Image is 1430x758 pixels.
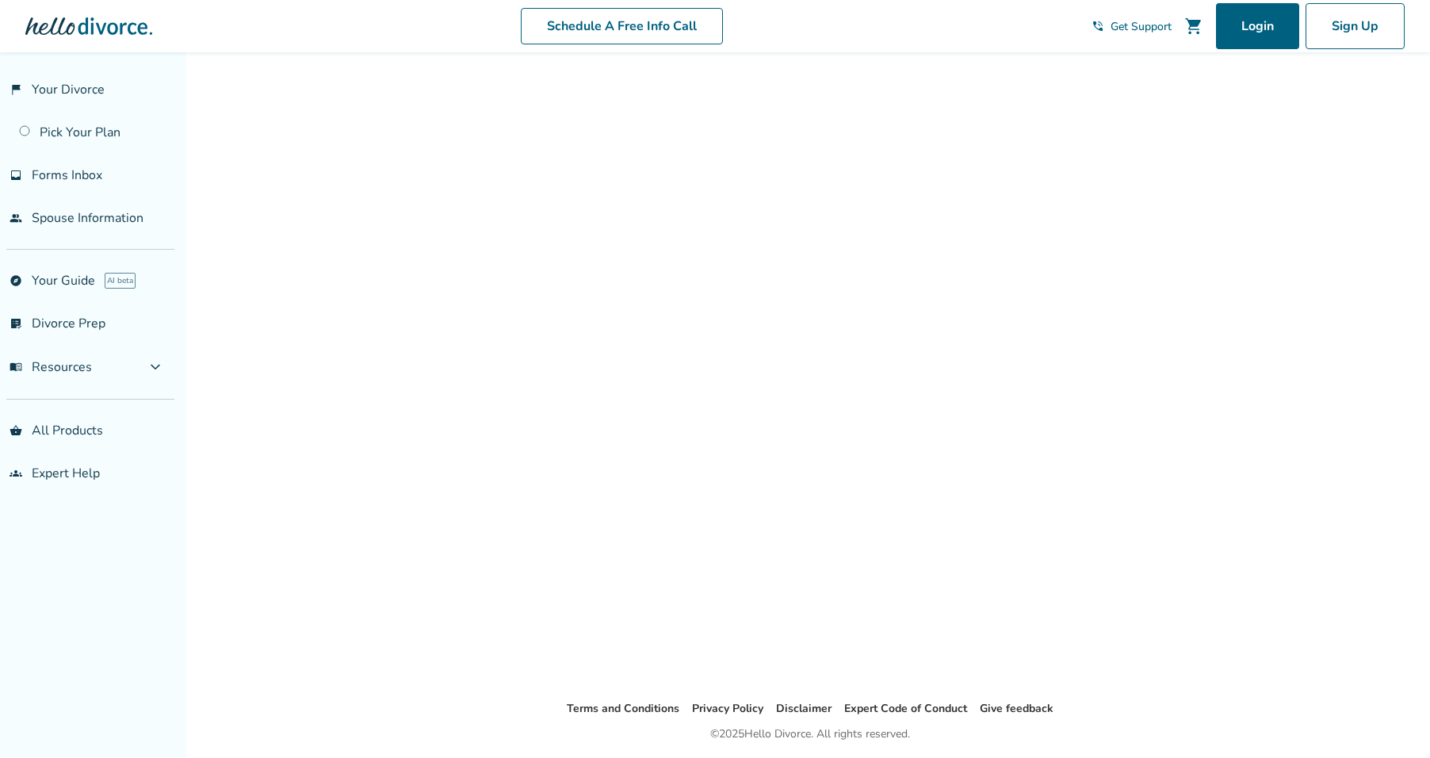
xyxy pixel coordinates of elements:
a: Login [1216,3,1299,49]
span: Forms Inbox [32,167,102,184]
span: Get Support [1111,19,1172,34]
span: flag_2 [10,83,22,96]
span: AI beta [105,273,136,289]
a: Terms and Conditions [567,701,679,716]
a: Schedule A Free Info Call [521,8,723,44]
span: groups [10,467,22,480]
a: Privacy Policy [692,701,763,716]
span: shopping_cart [1184,17,1203,36]
span: people [10,212,22,224]
span: Resources [10,358,92,376]
div: © 2025 Hello Divorce. All rights reserved. [710,725,910,744]
span: menu_book [10,361,22,373]
a: Expert Code of Conduct [844,701,967,716]
span: explore [10,274,22,287]
span: inbox [10,169,22,182]
span: phone_in_talk [1092,20,1104,33]
a: phone_in_talkGet Support [1092,19,1172,34]
span: list_alt_check [10,317,22,330]
li: Disclaimer [776,699,832,718]
a: Sign Up [1306,3,1405,49]
span: shopping_basket [10,424,22,437]
li: Give feedback [980,699,1053,718]
span: expand_more [146,358,165,377]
